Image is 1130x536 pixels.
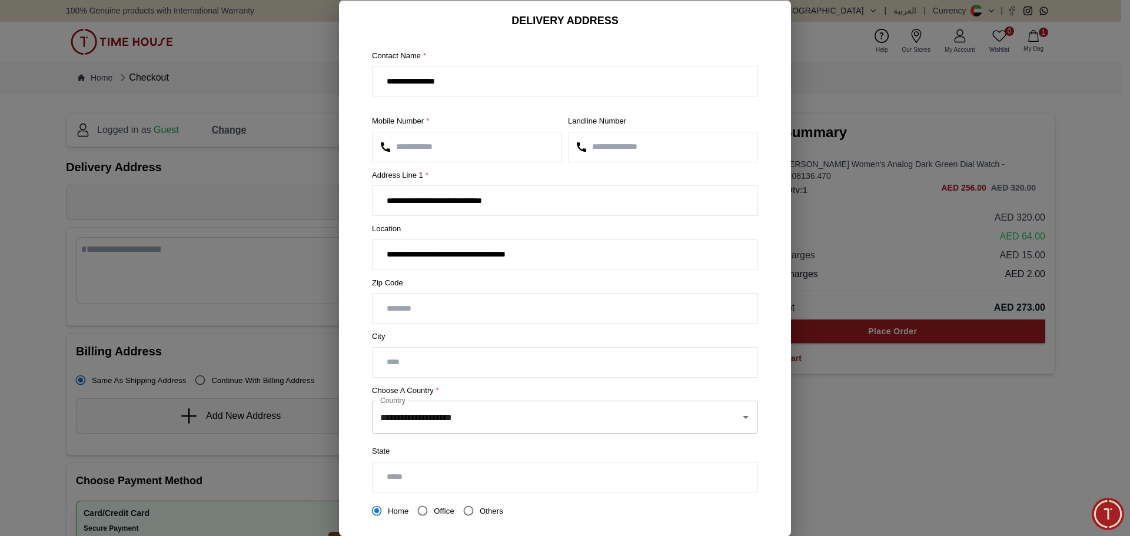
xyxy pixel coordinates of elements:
[372,445,758,457] label: State
[1092,498,1124,530] div: Chat Widget
[147,357,201,367] span: Conversation
[117,331,231,371] div: Conversation
[15,159,221,204] div: Timehousecompany
[434,506,454,515] span: Office
[372,277,758,288] label: Zip Code
[372,223,758,235] label: Location
[55,275,185,284] span: Hello! I'm your Time House Watches Support Assistant. How can I assist you [DATE]?
[24,259,212,285] div: Zoe
[372,115,562,127] label: Mobile Number
[4,331,114,371] div: Home
[388,506,408,515] span: Home
[15,249,221,296] div: Chat with us now
[737,409,754,425] button: Open
[372,331,758,342] label: City
[568,115,758,127] label: Landline Number
[47,357,71,367] span: Home
[372,384,758,396] label: Choose a country
[363,12,767,28] h6: DELIVERY ADDRESS
[185,259,212,270] span: Just now
[380,395,406,405] label: Country
[480,506,503,515] span: Others
[16,15,39,39] img: Company logo
[372,49,758,61] label: Contact Name
[55,259,165,275] div: [PERSON_NAME]
[24,262,45,283] img: Profile picture of Zoe
[15,209,221,234] div: Find your dream watch—experts ready to assist!
[372,169,758,181] label: Address Line 1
